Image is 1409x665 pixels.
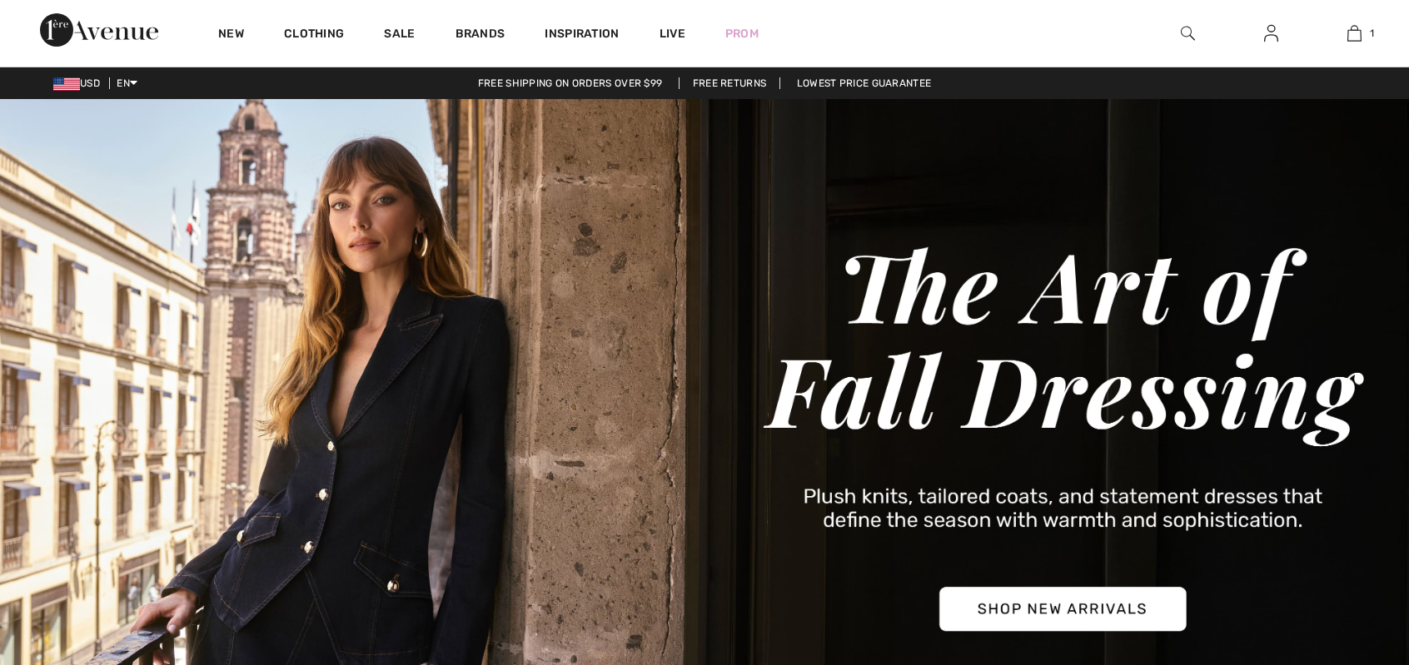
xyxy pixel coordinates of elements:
[456,27,505,44] a: Brands
[1313,23,1395,43] a: 1
[784,77,945,89] a: Lowest Price Guarantee
[117,77,137,89] span: EN
[679,77,781,89] a: Free Returns
[725,25,759,42] a: Prom
[660,25,685,42] a: Live
[53,77,80,91] img: US Dollar
[218,27,244,44] a: New
[1251,23,1292,44] a: Sign In
[40,13,158,47] img: 1ère Avenue
[1370,26,1374,41] span: 1
[384,27,415,44] a: Sale
[1264,23,1278,43] img: My Info
[545,27,619,44] span: Inspiration
[1347,23,1362,43] img: My Bag
[284,27,344,44] a: Clothing
[53,77,107,89] span: USD
[1181,23,1195,43] img: search the website
[465,77,676,89] a: Free shipping on orders over $99
[1302,615,1392,657] iframe: Opens a widget where you can find more information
